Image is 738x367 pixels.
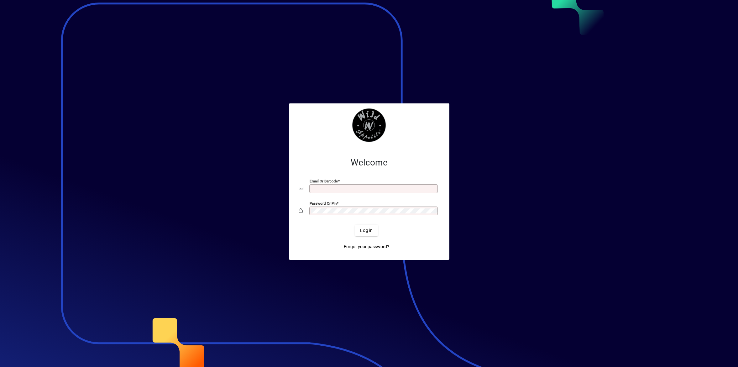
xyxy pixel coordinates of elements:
h2: Welcome [299,157,439,168]
button: Login [355,225,378,236]
span: Login [360,227,373,234]
mat-label: Email or Barcode [310,179,338,183]
mat-label: Password or Pin [310,201,337,206]
a: Forgot your password? [341,241,392,252]
span: Forgot your password? [344,244,389,250]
